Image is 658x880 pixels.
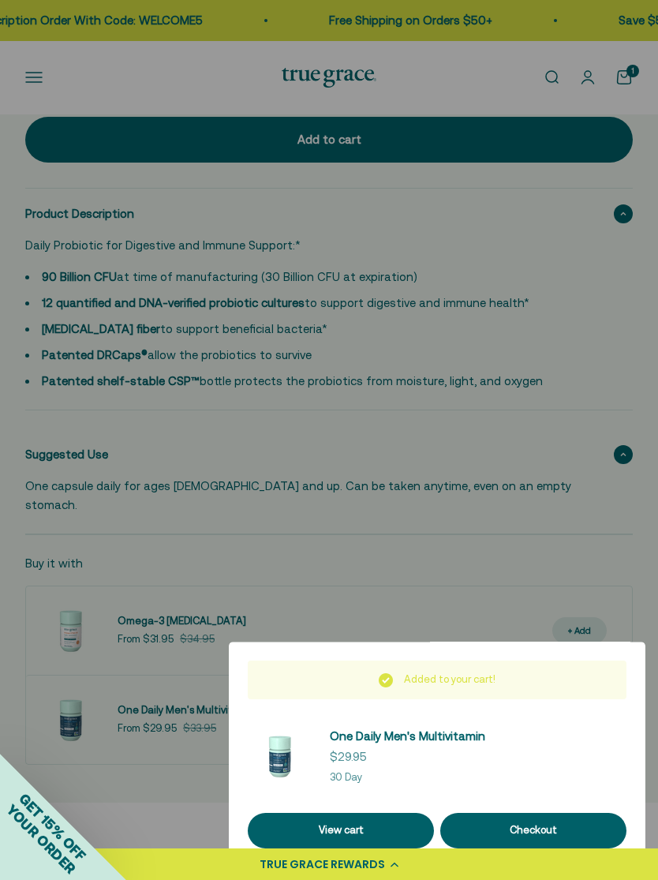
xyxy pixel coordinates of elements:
[330,727,485,746] a: One Daily Men's Multivitamin
[459,822,608,839] div: Checkout
[260,856,385,873] div: TRUE GRACE REWARDS
[16,790,89,863] span: GET 15% OFF
[248,661,626,699] div: Added to your cart!
[248,813,434,848] a: View cart
[440,813,626,848] button: Checkout
[330,747,367,766] sale-price: $29.95
[248,725,311,788] img: One Daily Men's Multivitamin
[330,770,485,786] p: 30 Day
[3,801,79,877] span: YOUR ORDER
